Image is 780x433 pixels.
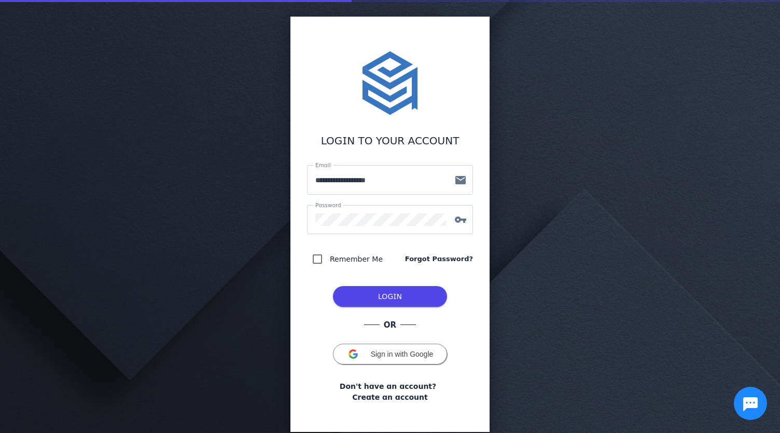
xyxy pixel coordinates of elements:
[315,162,330,168] mat-label: Email
[448,213,473,226] mat-icon: vpn_key
[380,319,400,331] span: OR
[405,254,473,264] a: Forgot Password?
[448,174,473,186] mat-icon: mail
[315,202,341,208] mat-label: Password
[378,292,402,301] span: LOGIN
[328,253,383,265] label: Remember Me
[352,392,427,403] a: Create an account
[307,133,473,148] div: LOGIN TO YOUR ACCOUNT
[357,50,423,116] img: stacktome.svg
[333,344,447,364] button: Sign in with Google
[333,286,447,307] button: LOG IN
[340,381,436,392] span: Don't have an account?
[371,350,434,358] span: Sign in with Google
